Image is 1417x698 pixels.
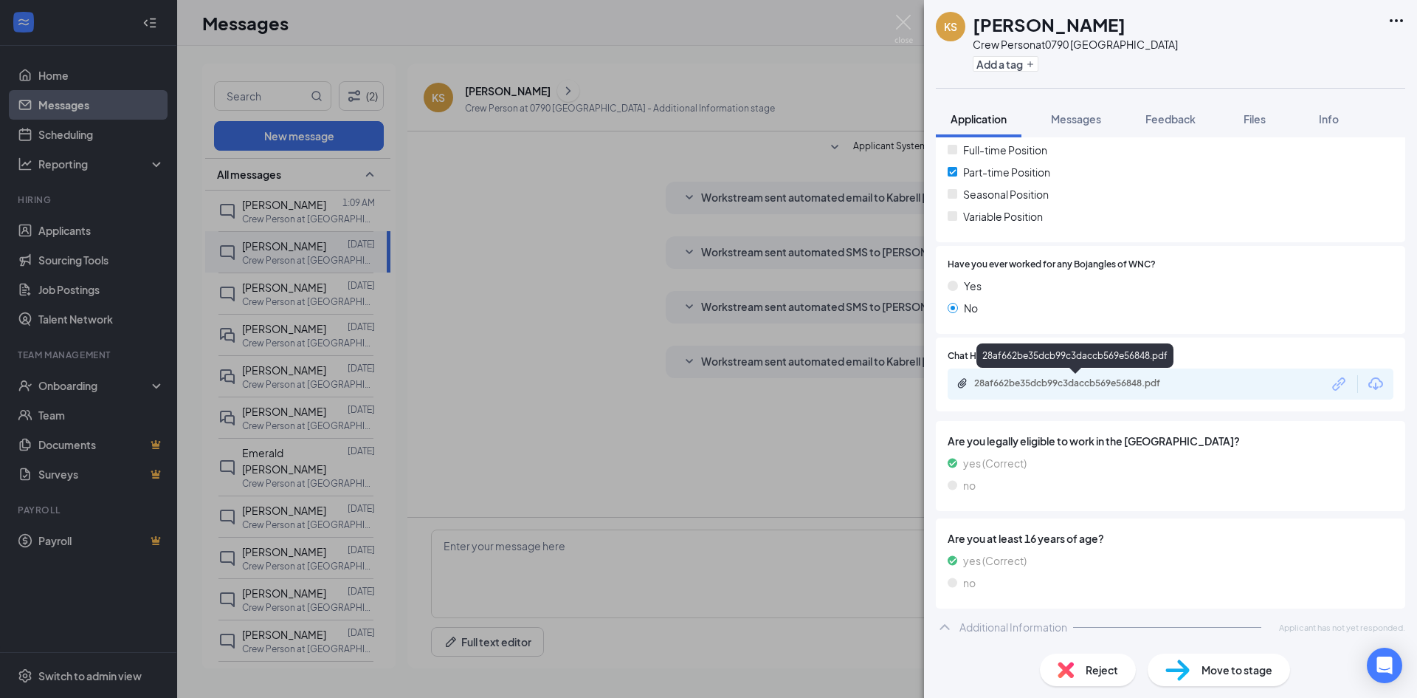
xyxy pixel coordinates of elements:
[1387,12,1405,30] svg: Ellipses
[1145,112,1196,126] span: Feedback
[1051,112,1101,126] span: Messages
[963,455,1027,471] span: yes (Correct)
[1279,621,1405,634] span: Applicant has not yet responded.
[973,56,1038,72] button: PlusAdd a tag
[944,19,957,34] div: KS
[948,433,1393,449] span: Are you legally eligible to work in the [GEOGRAPHIC_DATA]?
[963,552,1027,569] span: yes (Correct)
[963,142,1047,158] span: Full-time Position
[964,278,982,294] span: Yes
[973,12,1125,37] h1: [PERSON_NAME]
[963,164,1050,180] span: Part-time Position
[1319,112,1339,126] span: Info
[1026,60,1035,69] svg: Plus
[964,300,978,316] span: No
[976,343,1173,368] div: 28af662be35dcb99c3daccb569e56848.pdf
[1244,112,1266,126] span: Files
[948,530,1393,547] span: Are you at least 16 years of age?
[956,377,968,389] svg: Paperclip
[1367,648,1402,683] div: Open Intercom Messenger
[1330,374,1349,394] svg: Link
[1086,662,1118,678] span: Reject
[936,618,954,636] svg: ChevronUp
[963,186,1049,202] span: Seasonal Position
[963,208,1043,225] span: Variable Position
[956,377,1196,391] a: Paperclip28af662be35dcb99c3daccb569e56848.pdf
[1367,375,1385,393] svg: Download
[974,377,1181,389] div: 28af662be35dcb99c3daccb569e56848.pdf
[948,349,1001,363] span: Chat History
[959,620,1067,634] div: Additional Information
[973,37,1178,52] div: Crew Person at 0790 [GEOGRAPHIC_DATA]
[963,575,976,591] span: no
[951,112,1007,126] span: Application
[963,477,976,493] span: no
[948,258,1156,272] span: Have you ever worked for any Bojangles of WNC?
[1201,662,1272,678] span: Move to stage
